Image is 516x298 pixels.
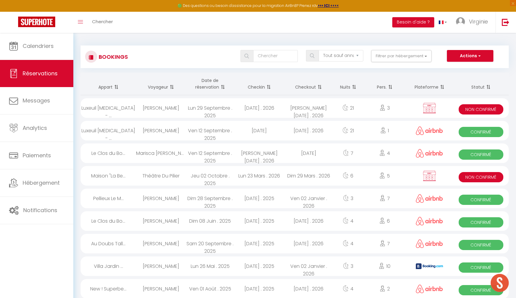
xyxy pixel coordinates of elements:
input: Chercher [253,50,298,62]
th: Sort by people [363,73,406,95]
span: Hébergement [23,179,60,187]
th: Sort by checkout [284,73,333,95]
div: Ouvrir le chat [491,274,509,292]
span: Virginie [469,18,488,25]
span: Calendriers [23,42,54,50]
h3: Bookings [97,50,128,64]
span: Notifications [23,206,57,214]
a: ... Virginie [451,12,495,33]
img: ... [456,17,465,26]
th: Sort by rentals [81,73,136,95]
th: Sort by checkin [235,73,284,95]
th: Sort by channel [406,73,453,95]
th: Sort by status [453,73,509,95]
span: Réservations [23,70,58,77]
button: Filtrer par hébergement [371,50,432,62]
a: Chercher [88,12,117,33]
span: Analytics [23,124,47,132]
th: Sort by guest [136,73,185,95]
a: >>> ICI <<<< [318,3,339,8]
img: logout [502,18,509,26]
th: Sort by booking date [186,73,235,95]
button: Actions [447,50,493,62]
span: Chercher [92,18,113,25]
span: Paiements [23,152,51,159]
img: Super Booking [18,17,55,27]
th: Sort by nights [333,73,363,95]
span: Messages [23,97,50,104]
button: Besoin d'aide ? [392,17,434,27]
